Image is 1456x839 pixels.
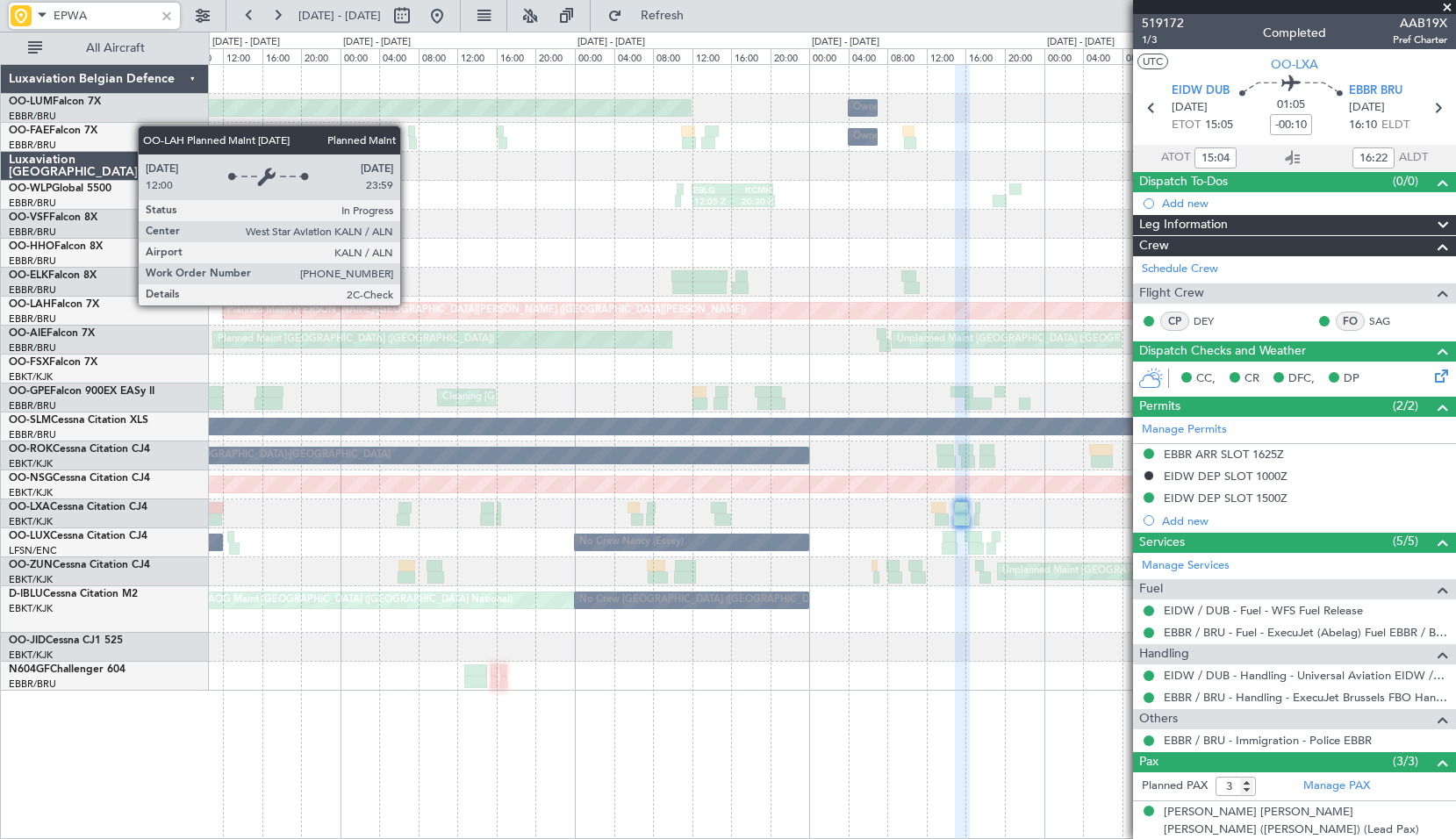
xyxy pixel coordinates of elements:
[9,573,53,586] a: EBKT/KJK
[577,35,645,50] div: [DATE] - [DATE]
[9,312,56,326] a: EBBR/BRU
[262,48,302,64] div: 16:00
[9,341,56,355] a: EBBR/BRU
[1164,690,1447,705] a: EBBR / BRU - Handling - ExecuJet Brussels FBO Handling Abelag
[1271,55,1318,74] span: OO-LXA
[1047,35,1115,50] div: [DATE] - [DATE]
[9,183,52,194] span: OO-WLP
[1160,312,1189,331] div: CP
[1142,14,1184,32] span: 519172
[1393,32,1447,47] span: Pref Charter
[1349,82,1402,100] span: EBBR BRU
[9,183,111,194] a: OO-WLPGlobal 5500
[9,473,53,484] span: OO-NSG
[1137,54,1168,69] button: UTC
[1164,469,1287,484] div: EIDW DEP SLOT 1000Z
[208,587,513,613] div: AOG Maint [GEOGRAPHIC_DATA] ([GEOGRAPHIC_DATA] National)
[9,486,53,499] a: EBKT/KJK
[9,386,50,397] span: OO-GPE
[1194,147,1237,169] input: --:--
[9,197,56,210] a: EBBR/BRU
[9,457,53,470] a: EBKT/KJK
[1142,261,1218,278] a: Schedule Crew
[9,328,95,339] a: OO-AIEFalcon 7X
[1164,625,1447,640] a: EBBR / BRU - Fuel - ExecuJet (Abelag) Fuel EBBR / BRU
[9,299,51,310] span: OO-LAH
[653,48,692,64] div: 08:00
[1142,778,1208,795] label: Planned PAX
[599,2,705,30] button: Refresh
[1244,370,1259,388] span: CR
[1369,313,1409,329] a: SAG
[694,196,734,206] div: 12:05 Z
[9,428,56,441] a: EBBR/BRU
[1142,557,1230,575] a: Manage Services
[9,270,48,281] span: OO-ELK
[9,357,97,368] a: OO-FSXFalcon 7X
[1139,172,1228,192] span: Dispatch To-Dos
[9,602,53,615] a: EBKT/KJK
[849,48,888,64] div: 04:00
[965,48,1005,64] div: 16:00
[9,415,51,426] span: OO-SLM
[9,502,147,513] a: OO-LXACessna Citation CJ4
[732,184,771,195] div: KCMH
[9,399,56,412] a: EBBR/BRU
[223,48,262,64] div: 12:00
[9,139,56,152] a: EBBR/BRU
[341,48,380,64] div: 00:00
[9,212,97,223] a: OO-VSFFalcon 8X
[301,48,341,64] div: 20:00
[9,270,97,281] a: OO-ELKFalcon 8X
[535,48,575,64] div: 20:00
[1002,558,1291,584] div: Unplanned Maint [GEOGRAPHIC_DATA] ([GEOGRAPHIC_DATA])
[419,48,458,64] div: 08:00
[46,42,185,54] span: All Aircraft
[1172,99,1208,117] span: [DATE]
[497,48,536,64] div: 16:00
[1393,172,1418,190] span: (0/0)
[9,328,47,339] span: OO-AIE
[1139,215,1228,235] span: Leg Information
[9,125,49,136] span: OO-FAE
[9,560,53,570] span: OO-ZUN
[9,97,101,107] a: OO-LUMFalcon 7X
[927,48,966,64] div: 12:00
[1142,32,1184,47] span: 1/3
[1139,397,1180,417] span: Permits
[9,560,150,570] a: OO-ZUNCessna Citation CJ4
[575,48,614,64] div: 00:00
[579,529,684,556] div: No Crew Nancy (Essey)
[1164,804,1447,838] div: [PERSON_NAME] [PERSON_NAME] [PERSON_NAME] ([PERSON_NAME]) (Lead Pax)
[1194,313,1233,329] a: DEY
[614,48,654,64] div: 04:00
[1005,48,1044,64] div: 20:00
[442,384,735,411] div: Cleaning [GEOGRAPHIC_DATA] ([GEOGRAPHIC_DATA] National)
[1277,97,1305,114] span: 01:05
[298,8,381,24] span: [DATE] - [DATE]
[731,48,771,64] div: 16:00
[212,35,280,50] div: [DATE] - [DATE]
[9,649,53,662] a: EBKT/KJK
[1162,513,1447,528] div: Add new
[9,444,150,455] a: OO-ROKCessna Citation CJ4
[1139,236,1169,256] span: Crew
[9,635,46,646] span: OO-JID
[1393,752,1418,771] span: (3/3)
[1139,752,1158,772] span: Pax
[693,184,733,195] div: EBLG
[1172,117,1201,134] span: ETOT
[9,664,50,675] span: N604GF
[1164,668,1447,683] a: EIDW / DUB - Handling - Universal Aviation EIDW / DUB
[579,587,873,613] div: No Crew [GEOGRAPHIC_DATA] ([GEOGRAPHIC_DATA] National)
[1393,532,1418,550] span: (5/5)
[111,442,391,469] div: A/C Unavailable [GEOGRAPHIC_DATA]-[GEOGRAPHIC_DATA]
[1172,82,1230,100] span: EIDW DUB
[1139,341,1306,362] span: Dispatch Checks and Weather
[9,357,49,368] span: OO-FSX
[218,326,494,353] div: Planned Maint [GEOGRAPHIC_DATA] ([GEOGRAPHIC_DATA])
[9,212,49,223] span: OO-VSF
[812,35,879,50] div: [DATE] - [DATE]
[54,3,154,29] input: Airport
[1164,447,1284,462] div: EBBR ARR SLOT 1625Z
